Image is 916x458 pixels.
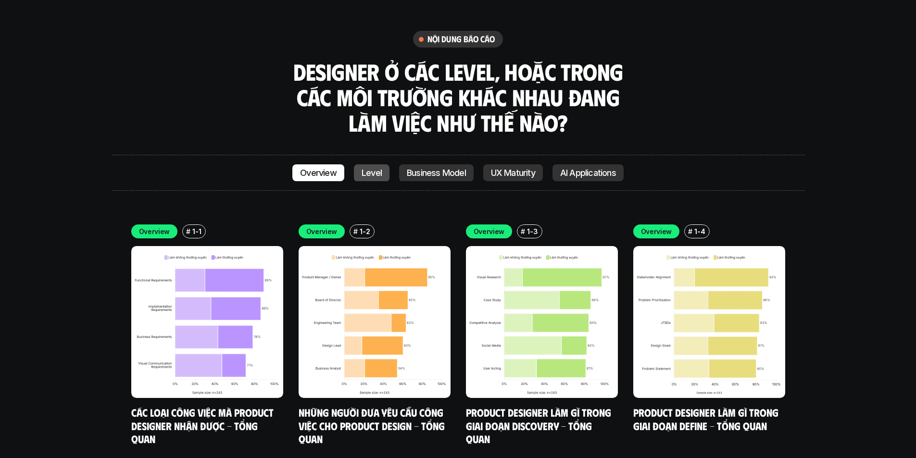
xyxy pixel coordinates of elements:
a: Overview [292,164,344,182]
p: Overview [139,226,170,236]
p: 1-3 [527,226,538,236]
h6: # [521,228,525,235]
h3: Designer ở các level, hoặc trong các môi trường khác nhau đang làm việc như thế nào? [290,59,627,135]
p: Overview [641,226,672,236]
p: 1-1 [192,226,201,236]
a: UX Maturity [483,164,543,182]
p: 1-2 [360,226,370,236]
h6: # [353,228,358,235]
h6: nội dung báo cáo [427,34,495,45]
p: AI Applications [560,168,616,178]
a: Product Designer làm gì trong giai đoạn Define - Tổng quan [633,406,781,432]
p: Overview [300,168,337,178]
p: UX Maturity [491,168,535,178]
a: Business Model [399,164,474,182]
p: Overview [306,226,338,236]
h6: # [186,228,190,235]
h6: # [688,228,692,235]
a: Những người đưa yêu cầu công việc cho Product Design - Tổng quan [299,406,447,445]
p: 1-4 [694,226,705,236]
a: Các loại công việc mà Product Designer nhận được - Tổng quan [131,406,276,445]
p: Business Model [407,168,466,178]
a: Level [354,164,389,182]
p: Level [362,168,382,178]
a: Product Designer làm gì trong giai đoạn Discovery - Tổng quan [466,406,614,445]
p: Overview [474,226,505,236]
a: AI Applications [552,164,624,182]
